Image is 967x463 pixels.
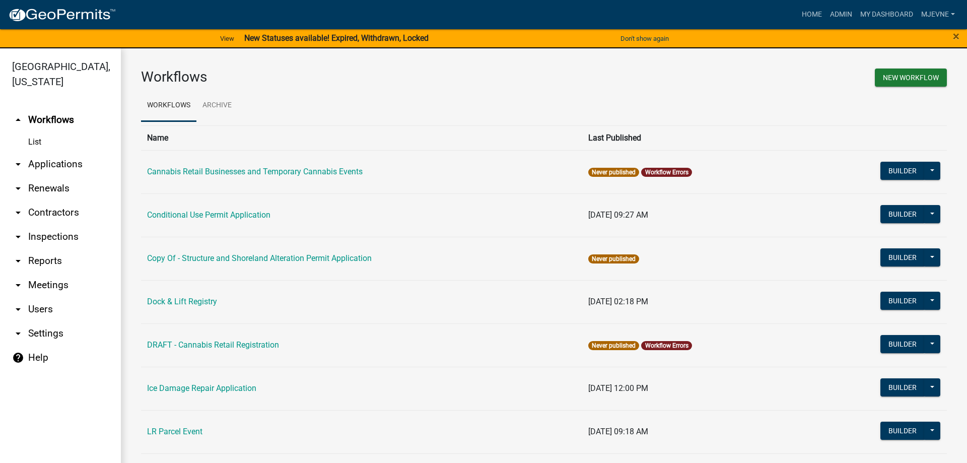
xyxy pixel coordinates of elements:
button: Builder [880,378,925,396]
a: Dock & Lift Registry [147,297,217,306]
button: Builder [880,205,925,223]
a: Archive [196,90,238,122]
a: Home [798,5,826,24]
a: DRAFT - Cannabis Retail Registration [147,340,279,350]
i: arrow_drop_down [12,231,24,243]
i: arrow_drop_down [12,303,24,315]
span: × [953,29,959,43]
th: Name [141,125,582,150]
i: arrow_drop_down [12,279,24,291]
a: Cannabis Retail Businesses and Temporary Cannabis Events [147,167,363,176]
a: View [216,30,238,47]
i: arrow_drop_down [12,255,24,267]
button: Builder [880,422,925,440]
span: [DATE] 09:18 AM [588,427,648,436]
button: Builder [880,292,925,310]
i: arrow_drop_down [12,182,24,194]
i: arrow_drop_up [12,114,24,126]
a: LR Parcel Event [147,427,202,436]
i: help [12,352,24,364]
a: Ice Damage Repair Application [147,383,256,393]
button: Builder [880,248,925,267]
i: arrow_drop_down [12,327,24,340]
h3: Workflows [141,69,536,86]
button: Builder [880,335,925,353]
span: Never published [588,168,639,177]
button: New Workflow [875,69,947,87]
button: Builder [880,162,925,180]
a: Admin [826,5,856,24]
a: Workflows [141,90,196,122]
a: Conditional Use Permit Application [147,210,270,220]
a: Copy Of - Structure and Shoreland Alteration Permit Application [147,253,372,263]
i: arrow_drop_down [12,207,24,219]
i: arrow_drop_down [12,158,24,170]
span: Never published [588,254,639,263]
strong: New Statuses available! Expired, Withdrawn, Locked [244,33,429,43]
th: Last Published [582,125,815,150]
span: Never published [588,341,639,350]
button: Close [953,30,959,42]
span: [DATE] 02:18 PM [588,297,648,306]
a: Workflow Errors [645,342,688,349]
button: Don't show again [616,30,673,47]
span: [DATE] 12:00 PM [588,383,648,393]
a: My Dashboard [856,5,917,24]
a: Workflow Errors [645,169,688,176]
span: [DATE] 09:27 AM [588,210,648,220]
a: MJevne [917,5,959,24]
